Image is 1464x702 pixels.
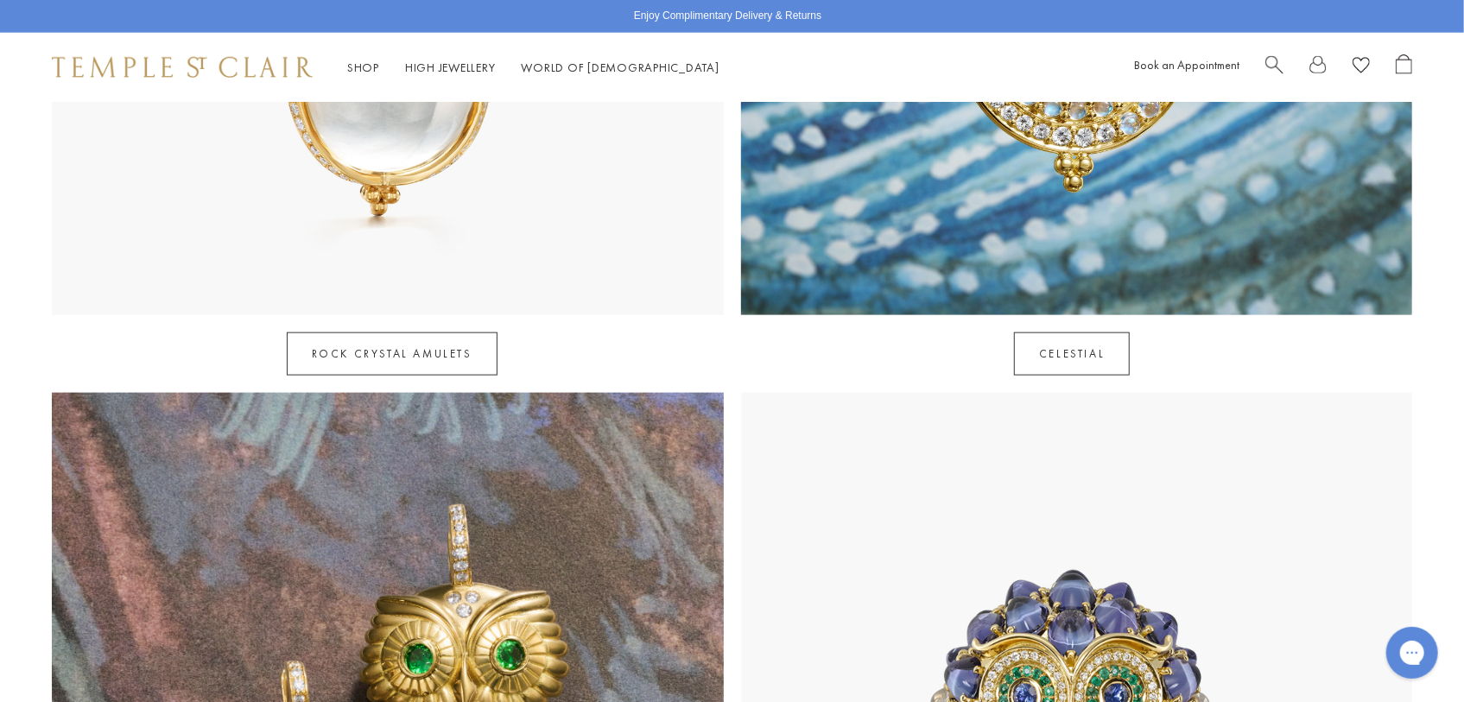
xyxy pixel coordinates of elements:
a: World of [DEMOGRAPHIC_DATA]World of [DEMOGRAPHIC_DATA] [522,60,719,75]
a: Open Shopping Bag [1396,54,1412,81]
a: View Wishlist [1353,54,1370,81]
p: Enjoy Complimentary Delivery & Returns [634,8,821,25]
a: Search [1265,54,1283,81]
iframe: Gorgias live chat messenger [1378,621,1447,685]
a: Rock Crystal Amulets [287,332,498,376]
img: Temple St. Clair [52,57,313,78]
a: ShopShop [347,60,379,75]
a: High JewelleryHigh Jewellery [405,60,496,75]
a: Book an Appointment [1134,57,1239,73]
nav: Main navigation [347,57,719,79]
a: Celestial [1014,332,1130,376]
